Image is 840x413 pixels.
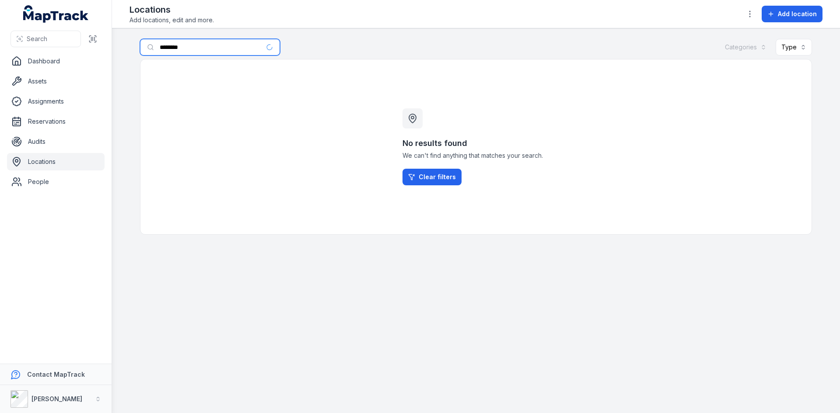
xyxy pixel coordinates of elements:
span: Search [27,35,47,43]
a: Clear filters [402,169,462,185]
span: Add location [778,10,817,18]
span: We can't find anything that matches your search. [402,151,549,160]
a: Assets [7,73,105,90]
a: Assignments [7,93,105,110]
a: Reservations [7,113,105,130]
h2: Locations [129,3,214,16]
span: Add locations, edit and more. [129,16,214,24]
strong: [PERSON_NAME] [31,395,82,403]
button: Type [776,39,812,56]
button: Search [10,31,81,47]
a: MapTrack [23,5,89,23]
h3: No results found [402,137,549,149]
strong: Contact MapTrack [27,371,85,378]
a: People [7,173,105,191]
a: Locations [7,153,105,170]
button: Add location [762,6,822,22]
a: Audits [7,133,105,150]
a: Dashboard [7,52,105,70]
